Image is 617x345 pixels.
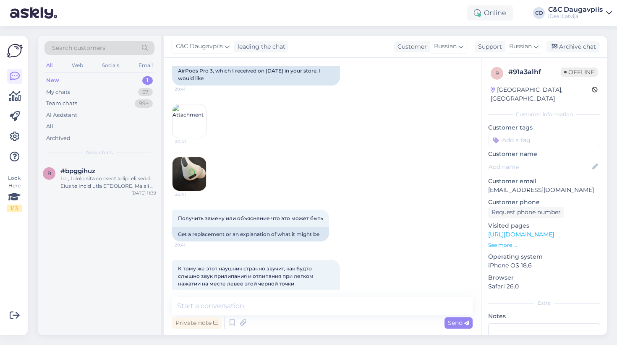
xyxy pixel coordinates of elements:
p: Customer name [488,150,600,158]
div: Get a replacement or an explanation of what it might be [172,227,329,241]
p: Browser [488,273,600,282]
div: Private note [172,317,222,329]
span: Получить замену или объяснение что это может быть [178,215,323,221]
div: iDeal Latvija [548,13,603,20]
div: 1 [142,76,153,85]
div: New [46,76,59,85]
div: Web [70,60,85,71]
div: Customer information [488,111,600,118]
div: Online [467,5,513,21]
p: See more ... [488,241,600,249]
span: К тому же этот наушник странно звучит, как будто слышно звук прилипания и отлипания при легком на... [178,265,315,287]
p: Customer tags [488,123,600,132]
div: [GEOGRAPHIC_DATA], [GEOGRAPHIC_DATA] [491,86,592,103]
div: # 91a3alhf [508,67,561,77]
span: New chats [86,149,113,156]
a: [URL][DOMAIN_NAME] [488,231,554,238]
div: 57 [138,88,153,96]
span: Russian [509,42,532,51]
div: C&C Daugavpils [548,6,603,13]
div: Lo , I dolo sita consect adipi eli sedd. Eius te Incid utla ETDOLORE. Ma ali e admi-veni quisnost... [60,175,156,190]
div: leading the chat [234,42,285,51]
div: Archive chat [546,41,599,52]
div: [DATE] 11:39 [131,190,156,196]
span: 20:41 [175,138,207,145]
p: Notes [488,312,600,321]
div: Hello, I found some black dot on the left earphone of the AirPods Pro 3, which I received on [DAT... [172,56,340,86]
span: #bpggihuz [60,167,95,175]
input: Add name [489,162,591,171]
span: 20:41 [175,242,206,248]
div: 99+ [135,99,153,108]
div: Support [475,42,502,51]
span: Offline [561,67,598,77]
p: iPhone OS 18.6 [488,261,600,270]
div: AI Assistant [46,111,77,119]
a: C&C DaugavpilsiDeal Latvija [548,6,612,20]
img: Attachment [173,157,206,191]
div: Customer [394,42,427,51]
div: Extra [488,299,600,307]
p: Safari 26.0 [488,282,600,291]
div: Look Here [7,174,22,212]
span: 20:41 [175,86,206,92]
div: Team chats [46,99,77,108]
span: Russian [434,42,457,51]
img: Attachment [173,104,206,138]
div: My chats [46,88,70,96]
input: Add a tag [488,134,600,146]
div: Email [137,60,154,71]
span: 9 [496,70,499,76]
div: Request phone number [488,207,564,218]
span: b [47,170,51,176]
p: Visited pages [488,221,600,230]
span: Search customers [52,44,105,52]
span: 20:41 [175,191,207,197]
img: Askly Logo [7,43,23,59]
div: 1 / 3 [7,205,22,212]
span: C&C Daugavpils [176,42,223,51]
div: CD [533,7,545,19]
div: Archived [46,134,71,143]
div: All [46,122,53,131]
div: Socials [100,60,121,71]
span: Send [448,319,469,327]
div: All [44,60,54,71]
p: Customer phone [488,198,600,207]
p: Customer email [488,177,600,186]
p: [EMAIL_ADDRESS][DOMAIN_NAME] [488,186,600,195]
p: Operating system [488,252,600,261]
